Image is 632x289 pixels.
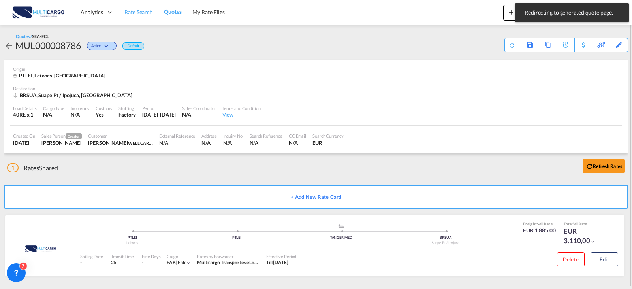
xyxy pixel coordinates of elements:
[91,43,103,51] span: Active
[250,133,282,139] div: Search Reference
[142,253,161,259] div: Free Days
[4,185,628,209] button: + Add New Rate Card
[81,39,118,52] div: Change Status Here
[590,239,596,244] md-icon: icon-chevron-down
[557,252,585,266] button: Delete
[96,111,112,118] div: Yes
[289,235,393,240] div: TANGER MED
[41,139,82,146] div: Ricardo Santos
[32,34,49,39] span: SEA-FCL
[182,111,216,118] div: N/A
[175,259,177,265] span: |
[503,5,539,21] button: icon-plus 400-fgNewicon-chevron-down
[19,72,105,79] span: PTLEI, Leixoes, [GEOGRAPHIC_DATA]
[16,33,49,39] div: Quotes /SEA-FCL
[201,139,216,146] div: N/A
[186,260,191,266] md-icon: icon-chevron-down
[167,253,191,259] div: Cargo
[13,139,35,146] div: 13 Oct 2025
[13,111,37,118] div: 40RE x 1
[564,227,603,246] div: EUR 3.110,00
[13,92,134,99] div: BRSUA, Suape Pt / Ipojuca, Africa
[81,8,103,16] span: Analytics
[96,105,112,111] div: Customs
[223,133,243,139] div: Inquiry No.
[4,41,13,51] md-icon: icon-arrow-left
[111,259,134,266] div: 25
[197,259,268,265] span: Multicargo Transportes e Logistica
[523,227,556,234] div: EUR 1.885,00
[586,163,593,170] md-icon: icon-refresh
[87,42,117,50] div: Change Status Here
[184,235,289,240] div: PTLEI
[192,9,225,15] span: My Rate Files
[80,240,184,246] div: Leixoes
[88,133,153,139] div: Customer
[223,139,243,146] div: N/A
[12,4,65,21] img: 82db67801a5411eeacfdbd8acfa81e61.png
[80,235,184,240] div: PTLEI
[521,38,539,52] div: Save As Template
[312,139,344,146] div: EUR
[4,39,15,52] div: icon-arrow-left
[222,105,261,111] div: Terms and Condition
[182,105,216,111] div: Sales Coordinator
[266,253,296,259] div: Effective Period
[71,111,80,118] div: N/A
[583,159,625,173] button: icon-refreshRefresh Rates
[118,111,135,118] div: Factory Stuffing
[66,133,82,139] span: Creator
[128,140,156,146] span: WELL CARGO
[122,42,144,50] div: Default
[564,221,603,227] div: Total Rate
[43,105,64,111] div: Cargo Type
[593,163,622,169] b: Refresh Rates
[164,8,181,15] span: Quotes
[266,259,288,266] div: Till 25 Sep 2026
[250,139,282,146] div: N/A
[80,259,103,266] div: -
[201,133,216,139] div: Address
[337,224,346,228] md-icon: assets/icons/custom/ship-fill.svg
[522,9,622,17] span: Redirecting to generated quote page.
[197,253,258,259] div: Rates by Forwarder
[13,133,35,139] div: Created On
[24,164,39,172] span: Rates
[393,235,498,240] div: BRSUA
[167,259,186,266] div: fak
[111,253,134,259] div: Transit Time
[13,105,37,111] div: Load Details
[118,105,135,111] div: Stuffing
[124,9,153,15] span: Rate Search
[167,259,178,265] span: FAK
[13,72,107,79] div: PTLEI, Leixoes, Europe
[506,9,536,15] span: New
[142,105,176,111] div: Period
[537,221,544,226] span: Sell
[572,221,579,226] span: Sell
[523,221,556,227] div: Freight Rate
[289,133,306,139] div: CC Email
[7,163,19,172] span: 1
[7,164,58,172] div: Shared
[509,38,517,49] div: Quote PDF is not available at this time
[71,105,89,111] div: Incoterms
[159,139,195,146] div: N/A
[506,7,516,17] md-icon: icon-plus 400-fg
[159,133,195,139] div: External Reference
[142,259,143,266] div: -
[88,139,153,146] div: WALTER JUNQUILHO
[80,253,103,259] div: Sailing Date
[13,66,619,72] div: Origin
[508,42,515,49] md-icon: icon-refresh
[43,111,64,118] div: N/A
[393,240,498,246] div: Suape Pt / Ipojuca
[13,85,619,91] div: Destination
[312,133,344,139] div: Search Currency
[289,139,306,146] div: N/A
[103,44,112,49] md-icon: icon-chevron-down
[41,133,82,139] div: Sales Person
[15,39,81,52] div: MUL000008786
[142,111,176,118] div: 25 Sep 2026
[222,111,261,118] div: View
